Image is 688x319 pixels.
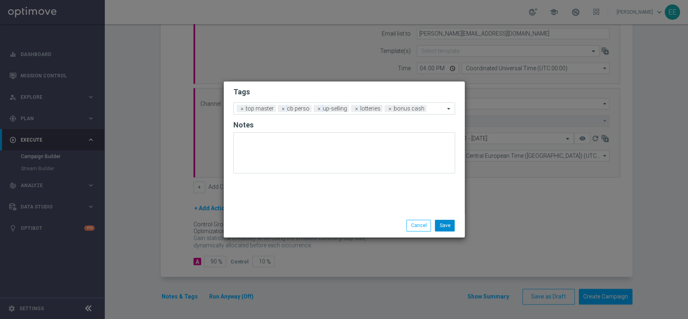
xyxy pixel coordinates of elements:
[406,220,431,231] button: Cancel
[321,105,349,112] span: up-selling
[244,105,276,112] span: top master
[233,102,455,115] ng-select: bonus cash, cb perso, lotteries, top master, up-selling
[353,105,360,112] span: ×
[387,105,394,112] span: ×
[233,87,455,97] h2: Tags
[285,105,312,112] span: cb perso
[280,105,287,112] span: ×
[358,105,382,112] span: lotteries
[239,105,246,112] span: ×
[316,105,323,112] span: ×
[392,105,426,112] span: bonus cash
[435,220,455,231] button: Save
[233,120,455,130] h2: Notes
